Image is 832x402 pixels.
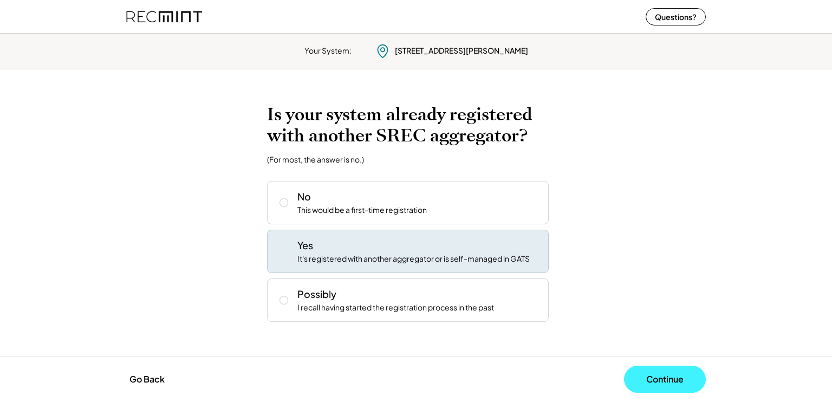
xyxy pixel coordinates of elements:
[267,154,364,164] div: (For most, the answer is no.)
[624,366,706,393] button: Continue
[646,8,706,25] button: Questions?
[126,2,202,31] img: recmint-logotype%403x%20%281%29.jpeg
[297,205,427,216] div: This would be a first-time registration
[267,104,565,146] h2: Is your system already registered with another SREC aggregator?
[297,238,313,252] div: Yes
[297,254,530,264] div: It's registered with another aggregator or is self-managed in GATS
[304,46,352,56] div: Your System:
[297,287,336,301] div: Possibly
[297,302,494,313] div: I recall having started the registration process in the past
[297,190,311,203] div: No
[126,367,168,391] button: Go Back
[395,46,528,56] div: [STREET_ADDRESS][PERSON_NAME]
